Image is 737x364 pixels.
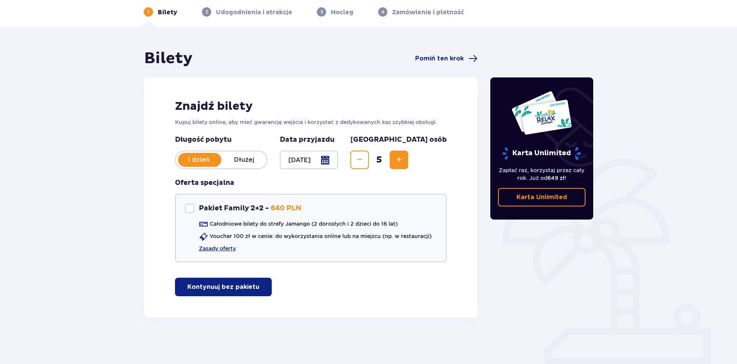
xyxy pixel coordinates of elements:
[511,91,572,135] img: Dwie karty całoroczne do Suntago z napisem 'UNLIMITED RELAX', na białym tle z tropikalnymi liśćmi...
[331,8,353,17] p: Nocleg
[350,151,369,169] button: Zmniejsz
[175,178,234,188] h3: Oferta specjalna
[148,8,150,15] p: 1
[350,135,447,144] p: [GEOGRAPHIC_DATA] osób
[210,220,398,228] p: Całodniowe bilety do strefy Jamango (2 dorosłych i 2 dzieci do 16 lat)
[144,7,177,17] div: 1Bilety
[415,54,478,63] a: Pomiń ten krok
[498,166,586,182] p: Zapłać raz, korzystaj przez cały rok. Już od !
[158,8,177,17] p: Bilety
[280,135,335,144] p: Data przyjazdu
[175,135,268,144] p: Długość pobytu
[381,8,384,15] p: 4
[370,154,388,166] span: 5
[205,8,208,15] p: 2
[175,99,447,114] h2: Znajdź bilety
[210,232,432,240] p: Voucher 100 zł w cenie: do wykorzystania online lub na miejscu (np. w restauracji)
[547,175,565,181] span: 649 zł
[175,278,272,296] button: Kontynuuj bez pakietu
[378,7,464,17] div: 4Zamówienie i płatność
[320,8,323,15] p: 3
[199,204,269,213] p: Pakiet Family 2+2 -
[221,156,267,164] p: Dłużej
[415,54,464,63] span: Pomiń ten krok
[199,245,236,252] a: Zasady oferty
[187,283,259,291] p: Kontynuuj bez pakietu
[176,156,221,164] p: 1 dzień
[175,118,447,126] p: Kupuj bilety online, aby mieć gwarancję wejścia i korzystać z dedykowanych kas szybkiej obsługi.
[317,7,353,17] div: 3Nocleg
[390,151,408,169] button: Zwiększ
[144,49,193,68] h1: Bilety
[498,188,586,206] a: Karta Unlimited
[271,204,301,213] p: 640 PLN
[501,147,582,160] p: Karta Unlimited
[517,193,567,201] p: Karta Unlimited
[202,7,292,17] div: 2Udogodnienia i atrakcje
[216,8,292,17] p: Udogodnienia i atrakcje
[392,8,464,17] p: Zamówienie i płatność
